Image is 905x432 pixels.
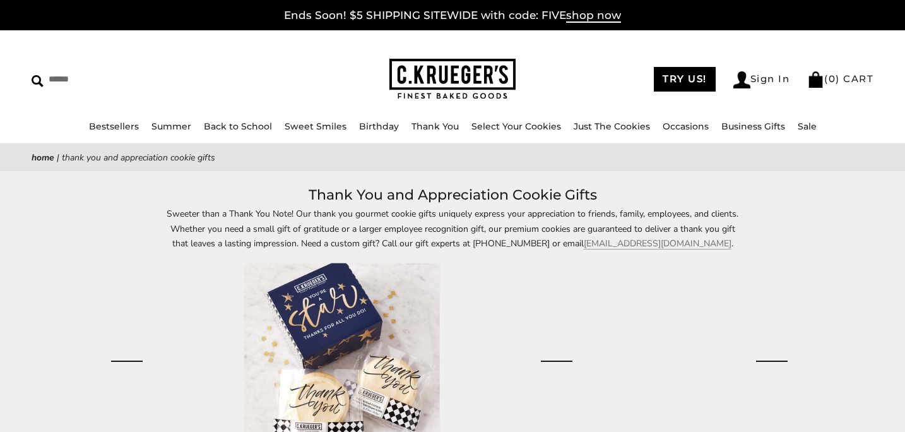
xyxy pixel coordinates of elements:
input: Search [32,69,229,89]
a: Home [32,152,54,164]
span: shop now [566,9,621,23]
p: Sweeter than a Thank You Note! Our thank you gourmet cookie gifts uniquely express your appreciat... [162,207,743,250]
a: Just The Cookies [574,121,650,132]
a: Sale [798,121,817,132]
img: Bag [807,71,824,88]
a: Occasions [663,121,709,132]
a: Sign In [733,71,790,88]
a: Birthday [359,121,399,132]
nav: breadcrumbs [32,150,873,165]
a: Bestsellers [89,121,139,132]
a: Select Your Cookies [471,121,561,132]
a: Business Gifts [721,121,785,132]
a: [EMAIL_ADDRESS][DOMAIN_NAME] [584,237,731,249]
img: Search [32,75,44,87]
span: Thank You and Appreciation Cookie Gifts [62,152,215,164]
a: Summer [151,121,191,132]
a: Back to School [204,121,272,132]
a: Thank You [411,121,459,132]
a: Sweet Smiles [285,121,346,132]
a: Ends Soon! $5 SHIPPING SITEWIDE with code: FIVEshop now [284,9,621,23]
img: C.KRUEGER'S [389,59,516,100]
a: TRY US! [654,67,716,92]
span: 0 [829,73,836,85]
a: (0) CART [807,73,873,85]
span: | [57,152,59,164]
h1: Thank You and Appreciation Cookie Gifts [50,184,855,207]
img: Account [733,71,750,88]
